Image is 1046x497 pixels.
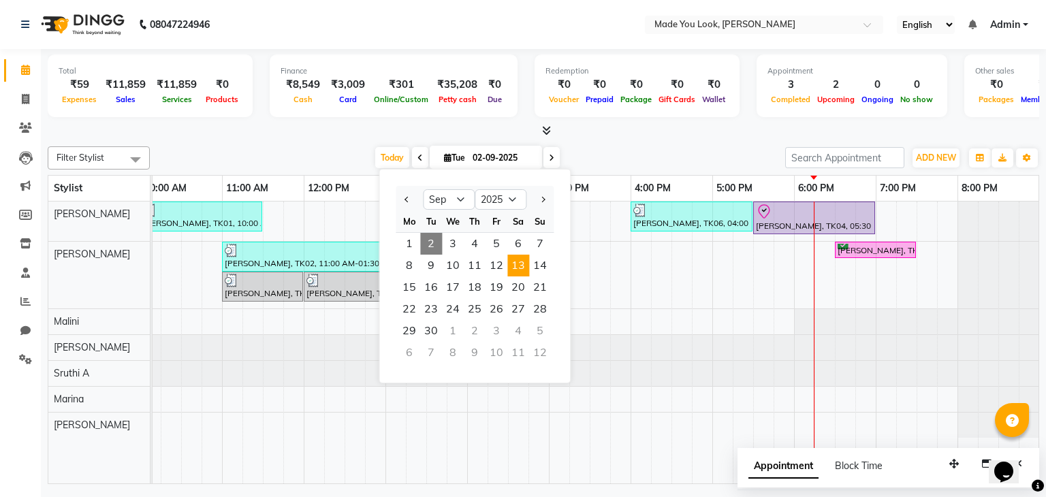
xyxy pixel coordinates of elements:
[989,443,1032,483] iframe: chat widget
[507,255,529,276] div: Saturday, September 13, 2025
[464,298,486,320] div: Thursday, September 25, 2025
[699,95,729,104] span: Wallet
[54,393,84,405] span: Marina
[486,276,507,298] div: Friday, September 19, 2025
[767,77,814,93] div: 3
[529,255,551,276] span: 14
[464,320,486,342] div: Thursday, October 2, 2025
[507,298,529,320] span: 27
[54,315,79,327] span: Malini
[398,276,420,298] div: Monday, September 15, 2025
[420,298,442,320] span: 23
[336,95,360,104] span: Card
[398,233,420,255] div: Monday, September 1, 2025
[545,65,729,77] div: Redemption
[442,255,464,276] div: Wednesday, September 10, 2025
[223,244,424,270] div: [PERSON_NAME], TK02, 11:00 AM-01:30 PM, OLAPLEX MEDIUM HAIR,CURL-CUT SHOULDER LENGTH PALLAVI
[442,233,464,255] div: Wednesday, September 3, 2025
[281,77,326,93] div: ₹8,549
[785,147,904,168] input: Search Appointment
[975,95,1017,104] span: Packages
[582,77,617,93] div: ₹0
[370,95,432,104] span: Online/Custom
[441,153,469,163] span: Tue
[398,233,420,255] span: 1
[835,460,883,472] span: Block Time
[420,342,442,364] div: Tuesday, October 7, 2025
[420,233,442,255] span: 2
[836,244,915,257] div: [PERSON_NAME], TK03, 06:30 PM-07:30 PM, HAIRCUT PALLAVI
[767,65,936,77] div: Appointment
[398,255,420,276] div: Monday, September 8, 2025
[464,276,486,298] span: 18
[432,77,483,93] div: ₹35,208
[54,182,82,194] span: Stylist
[420,276,442,298] span: 16
[150,5,210,44] b: 08047224946
[529,298,551,320] span: 28
[305,274,547,300] div: [PERSON_NAME], TK02, 12:00 PM-03:00 PM, BALAYAGE SHORT HAIR BASE
[464,233,486,255] div: Thursday, September 4, 2025
[748,454,819,479] span: Appointment
[486,276,507,298] span: 19
[632,204,751,229] div: [PERSON_NAME], TK06, 04:00 PM-05:30 PM, CURL-CUT ABOVE SHOULDER [PERSON_NAME]
[375,147,409,168] span: Today
[916,153,956,163] span: ADD NEW
[464,255,486,276] span: 11
[897,95,936,104] span: No show
[281,65,507,77] div: Finance
[876,178,919,198] a: 7:00 PM
[398,255,420,276] span: 8
[420,320,442,342] div: Tuesday, September 30, 2025
[420,210,442,232] div: Tu
[655,95,699,104] span: Gift Cards
[59,77,100,93] div: ₹59
[897,77,936,93] div: 0
[59,95,100,104] span: Expenses
[442,210,464,232] div: We
[507,342,529,364] div: Saturday, October 11, 2025
[464,210,486,232] div: Th
[223,178,272,198] a: 11:00 AM
[507,255,529,276] span: 13
[795,178,838,198] a: 6:00 PM
[398,210,420,232] div: Mo
[617,77,655,93] div: ₹0
[507,276,529,298] span: 20
[464,233,486,255] span: 4
[420,255,442,276] span: 9
[398,320,420,342] span: 29
[54,248,130,260] span: [PERSON_NAME]
[486,255,507,276] div: Friday, September 12, 2025
[529,255,551,276] div: Sunday, September 14, 2025
[54,367,89,379] span: Sruthi A
[507,233,529,255] div: Saturday, September 6, 2025
[486,320,507,342] div: Friday, October 3, 2025
[913,148,960,167] button: ADD NEW
[529,320,551,342] div: Sunday, October 5, 2025
[958,178,1001,198] a: 8:00 PM
[486,210,507,232] div: Fr
[370,77,432,93] div: ₹301
[990,18,1020,32] span: Admin
[159,95,195,104] span: Services
[475,189,526,210] select: Select year
[814,77,858,93] div: 2
[304,178,353,198] a: 12:00 PM
[464,298,486,320] span: 25
[469,148,537,168] input: 2025-09-02
[486,255,507,276] span: 12
[755,204,874,232] div: [PERSON_NAME], TK04, 05:30 PM-07:00 PM, CURL-CUT BELOW SHOULDER [PERSON_NAME]
[442,298,464,320] div: Wednesday, September 24, 2025
[529,233,551,255] div: Sunday, September 7, 2025
[398,342,420,364] div: Monday, October 6, 2025
[290,95,316,104] span: Cash
[486,233,507,255] span: 5
[464,255,486,276] div: Thursday, September 11, 2025
[507,320,529,342] div: Saturday, October 4, 2025
[442,233,464,255] span: 3
[582,95,617,104] span: Prepaid
[767,95,814,104] span: Completed
[420,255,442,276] div: Tuesday, September 9, 2025
[858,95,897,104] span: Ongoing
